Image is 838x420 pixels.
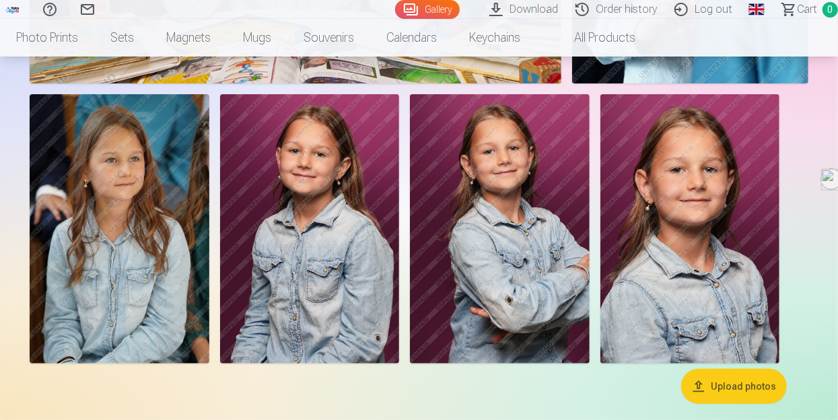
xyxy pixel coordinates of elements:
a: Magnets [150,19,227,57]
a: Sets [94,19,150,57]
span: Сart [797,1,817,17]
a: Calendars [370,19,453,57]
a: Souvenirs [287,19,370,57]
a: Mugs [227,19,287,57]
a: All products [536,19,652,57]
span: 0 [823,2,838,17]
a: Keychains [453,19,536,57]
button: Upload photos [681,369,787,404]
img: /fa1 [5,5,20,13]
